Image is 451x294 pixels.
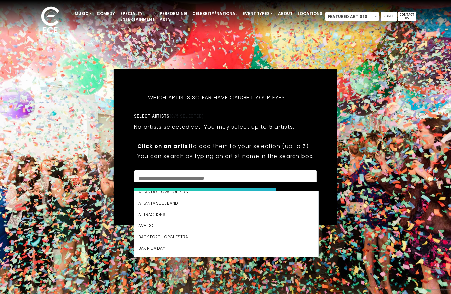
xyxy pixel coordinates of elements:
[134,198,318,209] li: Atlanta Soul Band
[134,220,318,231] li: Ava Do
[295,8,325,19] a: Locations
[134,113,204,119] label: Select artists
[134,187,318,198] li: Atlanta Showstoppers
[118,8,157,25] a: Specialty Entertainment
[134,231,318,243] li: Back Porch Orchestra
[381,12,397,21] a: Search
[157,8,190,25] a: Performing Arts
[138,174,313,180] textarea: Search
[134,243,318,254] li: Bak n da Day
[137,152,314,160] p: You can search by typing an artist name in the search box.
[240,8,275,19] a: Event Types
[170,113,204,119] span: (0/5 selected)
[275,8,295,19] a: About
[72,8,94,19] a: Music
[137,142,191,150] strong: Click on an artist
[398,12,416,21] a: Contact Us
[190,8,240,19] a: Celebrity/National
[134,254,318,265] li: Bamboo Forest
[134,123,295,131] p: No artists selected yet. You may select up to 5 artists.
[325,12,379,21] span: Featured Artists
[94,8,118,19] a: Comedy
[134,86,299,109] h5: Which artists so far have caught your eye?
[137,142,314,150] p: to add them to your selection (up to 5).
[34,5,67,37] img: ece_new_logo_whitev2-1.png
[134,209,318,220] li: Attractions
